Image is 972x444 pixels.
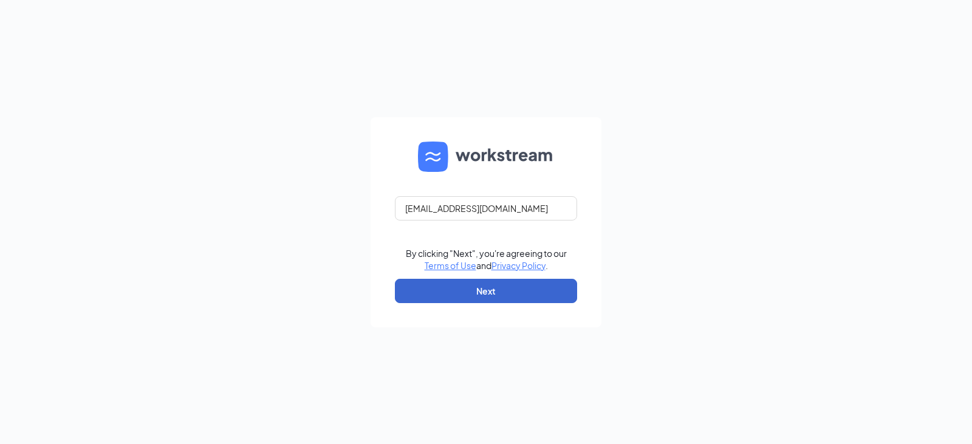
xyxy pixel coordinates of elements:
a: Terms of Use [425,260,476,271]
img: WS logo and Workstream text [418,142,554,172]
input: Email [395,196,577,220]
button: Next [395,279,577,303]
div: By clicking "Next", you're agreeing to our and . [406,247,567,272]
a: Privacy Policy [491,260,546,271]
